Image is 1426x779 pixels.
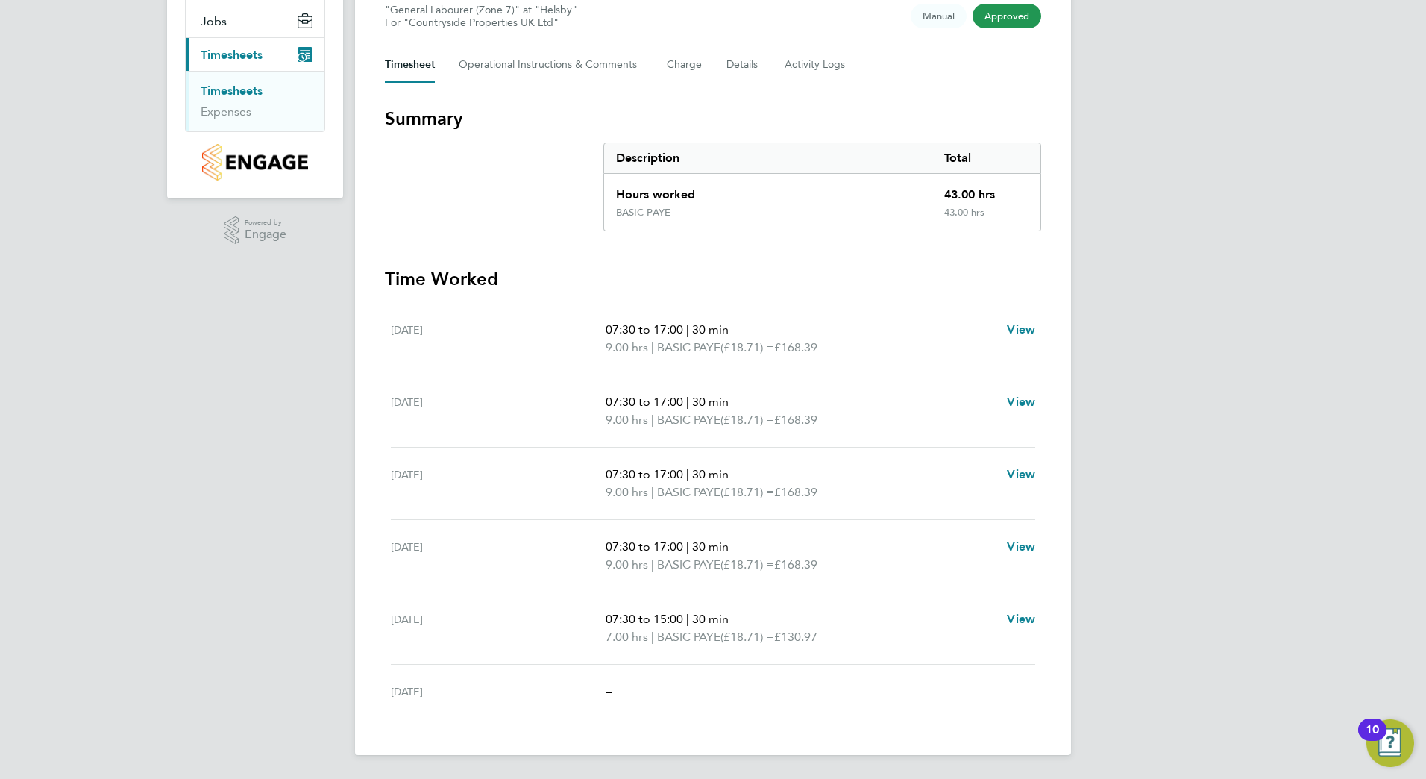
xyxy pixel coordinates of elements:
div: [DATE] [391,610,606,646]
span: £168.39 [774,557,817,572]
span: View [1007,395,1035,409]
span: 07:30 to 17:00 [606,467,683,481]
button: Details [726,47,761,83]
span: | [686,322,689,337]
button: Charge [667,47,703,83]
div: Summary [603,143,1041,231]
span: £168.39 [774,340,817,354]
span: View [1007,322,1035,337]
span: (£18.71) = [720,485,774,499]
div: [DATE] [391,393,606,429]
span: | [651,413,654,427]
a: Go to home page [185,144,325,181]
span: 30 min [692,467,729,481]
a: View [1007,393,1035,411]
div: [DATE] [391,538,606,574]
span: £130.97 [774,630,817,644]
span: 30 min [692,539,729,554]
a: View [1007,466,1035,484]
span: £168.39 [774,485,817,499]
span: 07:30 to 17:00 [606,395,683,409]
div: Timesheets [186,71,324,131]
span: | [686,539,689,554]
span: 9.00 hrs [606,413,648,427]
span: View [1007,539,1035,554]
span: This timesheet was manually created. [911,4,967,28]
button: Jobs [186,4,324,37]
button: Timesheets [186,38,324,71]
h3: Summary [385,107,1041,131]
span: This timesheet has been approved. [973,4,1041,28]
div: [DATE] [391,683,606,701]
span: 9.00 hrs [606,340,648,354]
div: 43.00 hrs [932,207,1040,231]
div: [DATE] [391,466,606,501]
button: Timesheet [385,47,435,83]
button: Operational Instructions & Comments [459,47,643,83]
span: – [606,684,612,698]
div: Hours worked [604,174,932,207]
span: | [651,340,654,354]
div: "General Labourer (Zone 7)" at "Helsby" [385,4,577,29]
span: View [1007,612,1035,626]
div: BASIC PAYE [616,207,670,219]
span: 30 min [692,612,729,626]
div: Description [604,143,932,173]
a: Powered byEngage [224,216,287,245]
span: 9.00 hrs [606,557,648,572]
span: 07:30 to 15:00 [606,612,683,626]
h3: Time Worked [385,267,1041,291]
span: BASIC PAYE [657,628,720,646]
button: Open Resource Center, 10 new notifications [1366,719,1414,767]
button: Activity Logs [785,47,847,83]
span: | [686,612,689,626]
span: | [651,557,654,572]
span: | [686,467,689,481]
img: countryside-properties-logo-retina.png [202,144,307,181]
span: 9.00 hrs [606,485,648,499]
span: BASIC PAYE [657,411,720,429]
span: 30 min [692,322,729,337]
span: 30 min [692,395,729,409]
span: Timesheets [201,48,263,62]
span: Powered by [245,216,286,229]
a: Expenses [201,104,251,119]
span: | [651,630,654,644]
span: 07:30 to 17:00 [606,539,683,554]
span: View [1007,467,1035,481]
a: View [1007,321,1035,339]
span: (£18.71) = [720,557,774,572]
a: View [1007,610,1035,628]
span: 7.00 hrs [606,630,648,644]
span: | [686,395,689,409]
div: [DATE] [391,321,606,357]
span: Jobs [201,14,227,28]
div: For "Countryside Properties UK Ltd" [385,16,577,29]
span: (£18.71) = [720,630,774,644]
span: £168.39 [774,413,817,427]
span: 07:30 to 17:00 [606,322,683,337]
div: 43.00 hrs [932,174,1040,207]
span: (£18.71) = [720,340,774,354]
div: 10 [1366,730,1379,749]
a: View [1007,538,1035,556]
div: Total [932,143,1040,173]
span: Engage [245,228,286,241]
section: Timesheet [385,107,1041,719]
span: (£18.71) = [720,413,774,427]
span: BASIC PAYE [657,339,720,357]
a: Timesheets [201,84,263,98]
span: BASIC PAYE [657,556,720,574]
span: | [651,485,654,499]
span: BASIC PAYE [657,484,720,501]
